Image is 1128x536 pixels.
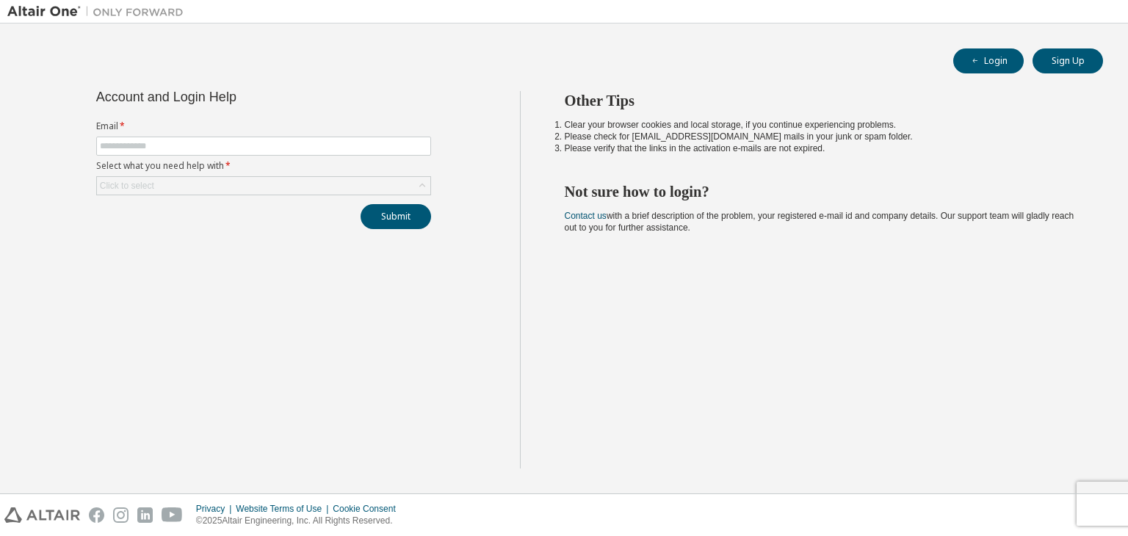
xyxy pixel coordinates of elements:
div: Cookie Consent [333,503,404,515]
img: instagram.svg [113,507,129,523]
div: Click to select [97,177,430,195]
p: © 2025 Altair Engineering, Inc. All Rights Reserved. [196,515,405,527]
div: Privacy [196,503,236,515]
label: Select what you need help with [96,160,431,172]
button: Submit [361,204,431,229]
div: Website Terms of Use [236,503,333,515]
div: Click to select [100,180,154,192]
li: Please check for [EMAIL_ADDRESS][DOMAIN_NAME] mails in your junk or spam folder. [565,131,1077,142]
h2: Not sure how to login? [565,182,1077,201]
li: Please verify that the links in the activation e-mails are not expired. [565,142,1077,154]
img: youtube.svg [162,507,183,523]
h2: Other Tips [565,91,1077,110]
img: linkedin.svg [137,507,153,523]
button: Login [953,48,1024,73]
div: Account and Login Help [96,91,364,103]
img: altair_logo.svg [4,507,80,523]
li: Clear your browser cookies and local storage, if you continue experiencing problems. [565,119,1077,131]
label: Email [96,120,431,132]
a: Contact us [565,211,607,221]
button: Sign Up [1033,48,1103,73]
span: with a brief description of the problem, your registered e-mail id and company details. Our suppo... [565,211,1074,233]
img: Altair One [7,4,191,19]
img: facebook.svg [89,507,104,523]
